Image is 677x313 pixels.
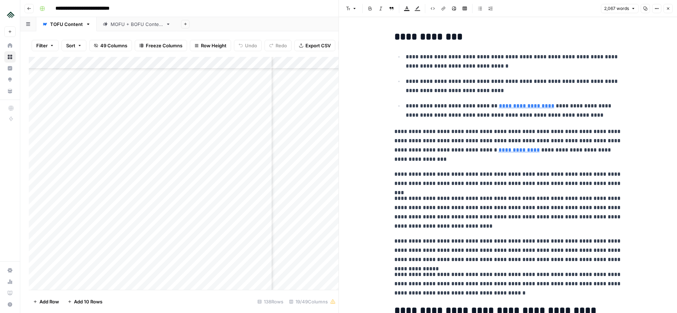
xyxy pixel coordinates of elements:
[4,276,16,287] a: Usage
[4,299,16,310] button: Help + Support
[39,298,59,305] span: Add Row
[111,21,163,28] div: MOFU + BOFU Content
[32,40,59,51] button: Filter
[4,63,16,74] a: Insights
[4,85,16,97] a: Your Data
[146,42,182,49] span: Freeze Columns
[4,287,16,299] a: Learning Hub
[255,296,286,307] div: 138 Rows
[97,17,177,31] a: MOFU + BOFU Content
[601,4,639,13] button: 2,067 words
[100,42,127,49] span: 49 Columns
[74,298,102,305] span: Add 10 Rows
[4,51,16,63] a: Browse
[286,296,338,307] div: 19/49 Columns
[4,74,16,85] a: Opportunities
[276,42,287,49] span: Redo
[89,40,132,51] button: 49 Columns
[36,42,48,49] span: Filter
[4,40,16,51] a: Home
[63,296,107,307] button: Add 10 Rows
[201,42,226,49] span: Row Height
[50,21,83,28] div: TOFU Content
[294,40,335,51] button: Export CSV
[62,40,86,51] button: Sort
[66,42,75,49] span: Sort
[604,5,629,12] span: 2,067 words
[4,265,16,276] a: Settings
[190,40,231,51] button: Row Height
[265,40,292,51] button: Redo
[135,40,187,51] button: Freeze Columns
[245,42,257,49] span: Undo
[29,296,63,307] button: Add Row
[234,40,262,51] button: Undo
[4,8,17,21] img: Uplisting Logo
[4,6,16,23] button: Workspace: Uplisting
[305,42,331,49] span: Export CSV
[36,17,97,31] a: TOFU Content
